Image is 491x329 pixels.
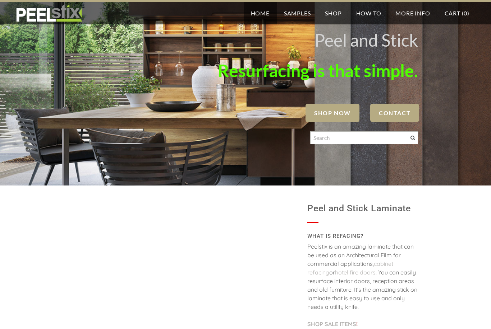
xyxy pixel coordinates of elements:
font: Resurfacing is that simple. [218,60,418,81]
font: Peel and Stick ​ [315,30,418,50]
font: ! [307,320,358,328]
h2: WHAT IS REFACING? [307,230,418,242]
a: cabinet refacing [307,260,393,276]
img: REFACE SUPPLIES [14,4,84,22]
a: hotel fire doors [335,269,376,276]
input: Search [310,131,418,144]
a: SHOP NOW [306,104,359,122]
span: 0 [464,10,467,17]
a: Cart (0) [437,2,477,24]
span: Search [410,136,415,140]
a: Contact [370,104,419,122]
a: Samples [277,2,318,24]
a: Shop [318,2,349,24]
h1: Peel and Stick Laminate [307,200,418,217]
a: Home [244,2,277,24]
a: More Info [388,2,437,24]
a: SHOP SALE ITEMS [307,320,356,328]
a: How To [349,2,389,24]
